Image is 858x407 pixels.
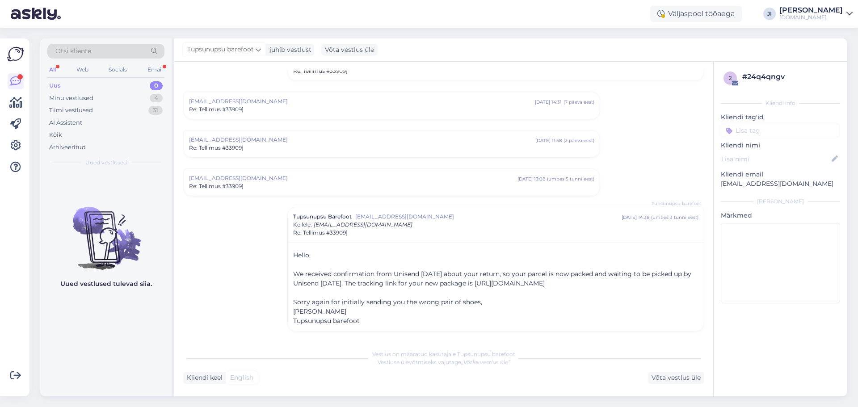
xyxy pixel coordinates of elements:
div: All [47,64,58,76]
span: [PERSON_NAME] [293,307,346,315]
span: Otsi kliente [55,46,91,56]
div: Tiimi vestlused [49,106,93,115]
span: English [230,373,253,382]
span: Re: Tellimus #33909] [293,67,348,75]
span: Hello, [293,251,311,259]
span: Sorry again for initially sending you the wrong pair of shoes, [293,298,482,306]
span: Vestluse ülevõtmiseks vajutage [378,359,510,365]
div: Socials [107,64,129,76]
div: [DATE] 14:31 [535,99,562,105]
span: Kellele : [293,221,312,228]
div: Kliendi info [721,99,840,107]
div: Uus [49,81,61,90]
span: [EMAIL_ADDRESS][DOMAIN_NAME] [189,97,535,105]
span: Re: Tellimus #33909] [189,144,244,152]
span: Re: Tellimus #33909] [293,229,348,237]
p: Kliendi nimi [721,141,840,150]
div: Minu vestlused [49,94,93,103]
span: Tupsunupsu Barefoot [293,213,352,221]
div: [DATE] 14:38 [622,214,649,221]
div: Web [75,64,90,76]
div: ( umbes 5 tunni eest ) [547,176,594,182]
div: ( 2 päeva eest ) [564,137,594,144]
div: juhib vestlust [266,45,311,55]
div: # 24q4qngv [742,71,837,82]
p: Uued vestlused tulevad siia. [60,279,152,289]
div: [DATE] 13:08 [517,176,545,182]
i: „Võtke vestlus üle” [461,359,510,365]
div: ( 7 päeva eest ) [564,99,594,105]
div: Kõik [49,130,62,139]
a: [PERSON_NAME][DOMAIN_NAME] [779,7,853,21]
span: Tupsunupsu barefoot [187,45,254,55]
div: Võta vestlus üle [648,372,704,384]
span: [EMAIL_ADDRESS][DOMAIN_NAME] [189,174,517,182]
div: 31 [148,106,163,115]
p: Märkmed [721,211,840,220]
div: [PERSON_NAME] [779,7,843,14]
span: [EMAIL_ADDRESS][DOMAIN_NAME] [189,136,535,144]
input: Lisa nimi [721,154,830,164]
div: ( umbes 3 tunni eest ) [651,214,698,221]
img: Askly Logo [7,46,24,63]
span: Tupsunupsu barefoot [293,317,360,325]
input: Lisa tag [721,124,840,137]
span: Vestlus on määratud kasutajale Tupsunupsu barefoot [372,351,515,357]
span: We received confirmation from Unisend [DATE] about your return, so your parcel is now packed and ... [293,270,691,287]
span: [EMAIL_ADDRESS][DOMAIN_NAME] [355,213,622,221]
div: [PERSON_NAME] [721,197,840,206]
span: [EMAIL_ADDRESS][DOMAIN_NAME] [314,221,412,228]
div: Võta vestlus üle [321,44,378,56]
div: Email [146,64,164,76]
p: Kliendi tag'id [721,113,840,122]
p: [EMAIL_ADDRESS][DOMAIN_NAME] [721,179,840,189]
div: [DATE] 11:58 [535,137,562,144]
div: 0 [150,81,163,90]
div: AI Assistent [49,118,82,127]
p: Kliendi email [721,170,840,179]
span: Re: Tellimus #33909] [189,105,244,113]
span: Re: Tellimus #33909] [189,182,244,190]
span: 2 [729,75,732,81]
div: [DOMAIN_NAME] [779,14,843,21]
span: Uued vestlused [85,159,127,167]
img: No chats [40,191,172,271]
div: Kliendi keel [183,373,223,382]
span: Tupsunupsu barefoot [652,200,701,207]
div: Väljaspool tööaega [650,6,742,22]
div: JI [763,8,776,20]
div: 4 [150,94,163,103]
div: Arhiveeritud [49,143,86,152]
